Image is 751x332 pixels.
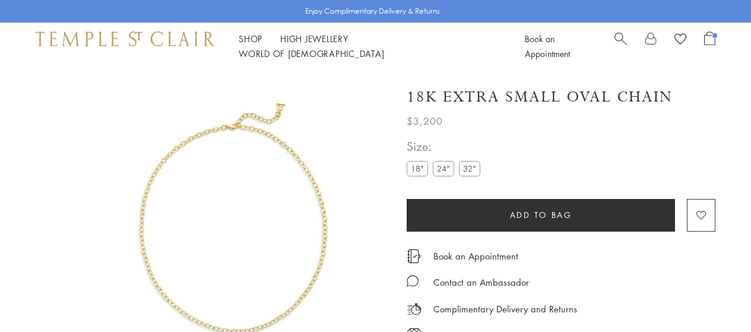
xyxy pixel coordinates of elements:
img: Temple St. Clair [36,31,215,46]
a: High JewelleryHigh Jewellery [280,33,348,45]
label: 24" [433,161,454,176]
p: Enjoy Complimentary Delivery & Returns [305,5,440,17]
a: Book an Appointment [525,33,570,59]
div: Contact an Ambassador [433,275,529,290]
a: View Wishlist [674,31,686,49]
h1: 18K Extra Small Oval Chain [407,87,673,107]
a: Search [614,31,627,61]
a: Book an Appointment [433,249,518,263]
img: MessageIcon-01_2.svg [407,275,419,287]
img: icon_delivery.svg [407,302,422,317]
a: ShopShop [239,33,262,45]
label: 32" [459,161,480,176]
p: Complimentary Delivery and Returns [433,302,577,317]
a: Open Shopping Bag [704,31,715,61]
a: World of [DEMOGRAPHIC_DATA]World of [DEMOGRAPHIC_DATA] [239,48,384,59]
span: Size: [407,137,485,156]
button: Add to bag [407,199,675,232]
nav: Main navigation [239,31,498,61]
span: Add to bag [510,208,572,222]
span: $3,200 [407,113,443,129]
label: 18" [407,161,428,176]
img: icon_appointment.svg [407,249,421,263]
